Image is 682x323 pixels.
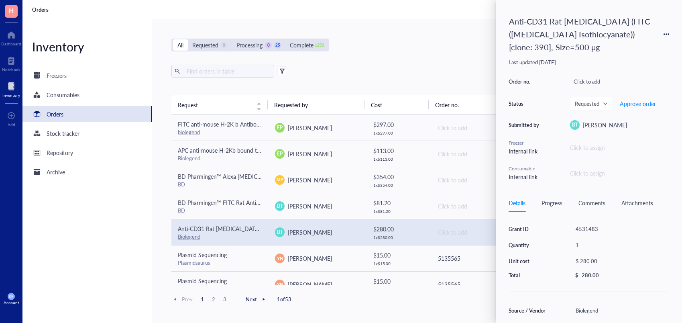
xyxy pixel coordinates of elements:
[619,97,656,110] button: Approve order
[22,164,152,180] a: Archive
[373,198,425,207] div: $ 81.20
[32,6,50,13] a: Orders
[277,177,283,183] span: MP
[509,258,550,265] div: Unit cost
[431,219,528,245] td: Click to add
[373,277,425,286] div: $ 15.00
[178,120,263,128] span: FITC anti-mouse H-2K b Antibody
[236,41,263,49] div: Processing
[221,42,228,49] div: 8
[277,150,283,157] span: EP
[2,67,20,72] div: Notebook
[209,296,218,303] span: 2
[431,115,528,141] td: Click to add
[22,145,152,161] a: Repository
[509,198,525,207] div: Details
[171,296,193,303] span: Prev
[277,229,283,236] span: BT
[2,54,20,72] a: Notebook
[431,245,528,271] td: 5135565
[2,80,20,98] a: Inventory
[171,39,329,51] div: segmented control
[429,95,525,114] th: Order no.
[438,149,521,158] div: Click to add
[178,100,252,109] span: Request
[509,307,550,314] div: Source / Vendor
[197,296,207,303] span: 1
[509,139,541,147] div: Freezer
[509,78,541,85] div: Order no.
[183,65,271,77] input: Find orders in table
[178,180,185,188] a: BD
[438,123,521,132] div: Click to add
[509,225,550,233] div: Grant ID
[178,128,200,136] a: biolegend
[1,29,21,46] a: Dashboard
[178,251,227,259] span: Plasmid Sequencing
[582,272,599,279] div: 280.00
[575,100,607,107] span: Requested
[288,176,332,184] span: [PERSON_NAME]
[373,131,425,135] div: 1 x $ 297.00
[364,95,429,114] th: Cost
[509,165,541,172] div: Consumable
[509,172,541,181] div: Internal link
[431,167,528,193] td: Click to add
[178,277,227,285] span: Plasmid Sequencing
[8,122,15,127] div: Add
[438,254,521,263] div: 5135565
[509,272,550,279] div: Total
[277,124,283,131] span: EP
[268,95,364,114] th: Requested by
[509,100,541,107] div: Status
[47,168,65,176] div: Archive
[4,300,19,305] div: Account
[572,121,578,129] span: BT
[572,305,669,316] div: Biolegend
[438,176,521,184] div: Click to add
[47,110,63,119] div: Orders
[277,202,283,210] span: BT
[9,295,13,298] span: KM
[373,225,425,233] div: $ 280.00
[178,206,185,214] a: BD
[178,233,200,240] a: Biolegend
[620,100,656,107] span: Approve order
[288,150,332,158] span: [PERSON_NAME]
[2,93,20,98] div: Inventory
[178,154,200,162] a: Biolegend
[1,41,21,46] div: Dashboard
[438,280,521,289] div: 5135565
[265,42,272,49] div: 0
[373,157,425,161] div: 1 x $ 113.00
[509,241,550,249] div: Quantity
[177,41,183,49] div: All
[373,251,425,260] div: $ 15.00
[621,198,653,207] div: Attachments
[438,228,521,237] div: Click to add
[373,261,425,266] div: 1 x $ 15.00
[509,121,541,129] div: Submitted by
[438,202,521,211] div: Click to add
[9,5,14,15] span: H
[290,41,314,49] div: Complete
[373,209,425,214] div: 1 x $ 81.20
[570,143,669,152] div: Click to assign
[277,296,291,303] span: 1 of 53
[274,42,281,49] div: 25
[373,172,425,181] div: $ 354.00
[178,259,262,266] div: Plasmidsaurus
[572,239,669,251] div: 1
[288,228,332,236] span: [PERSON_NAME]
[47,129,79,138] div: Stock tracker
[431,271,528,297] td: 5135565
[373,235,425,240] div: 1 x $ 280.00
[171,95,268,114] th: Request
[178,225,428,233] span: Anti-CD31 Rat [MEDICAL_DATA] (FITC ([MEDICAL_DATA] Isothiocyanate)) [clone: 390], Size=500 μg
[178,146,309,154] span: APC anti-mouse H-2Kb bound to SIINFEKL Antibody
[583,121,627,129] span: [PERSON_NAME]
[373,146,425,155] div: $ 113.00
[572,256,666,267] div: $ 280.00
[505,13,659,55] div: Anti-CD31 Rat [MEDICAL_DATA] (FITC ([MEDICAL_DATA] Isothiocyanate)) [clone: 390], Size=500 μg
[22,106,152,122] a: Orders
